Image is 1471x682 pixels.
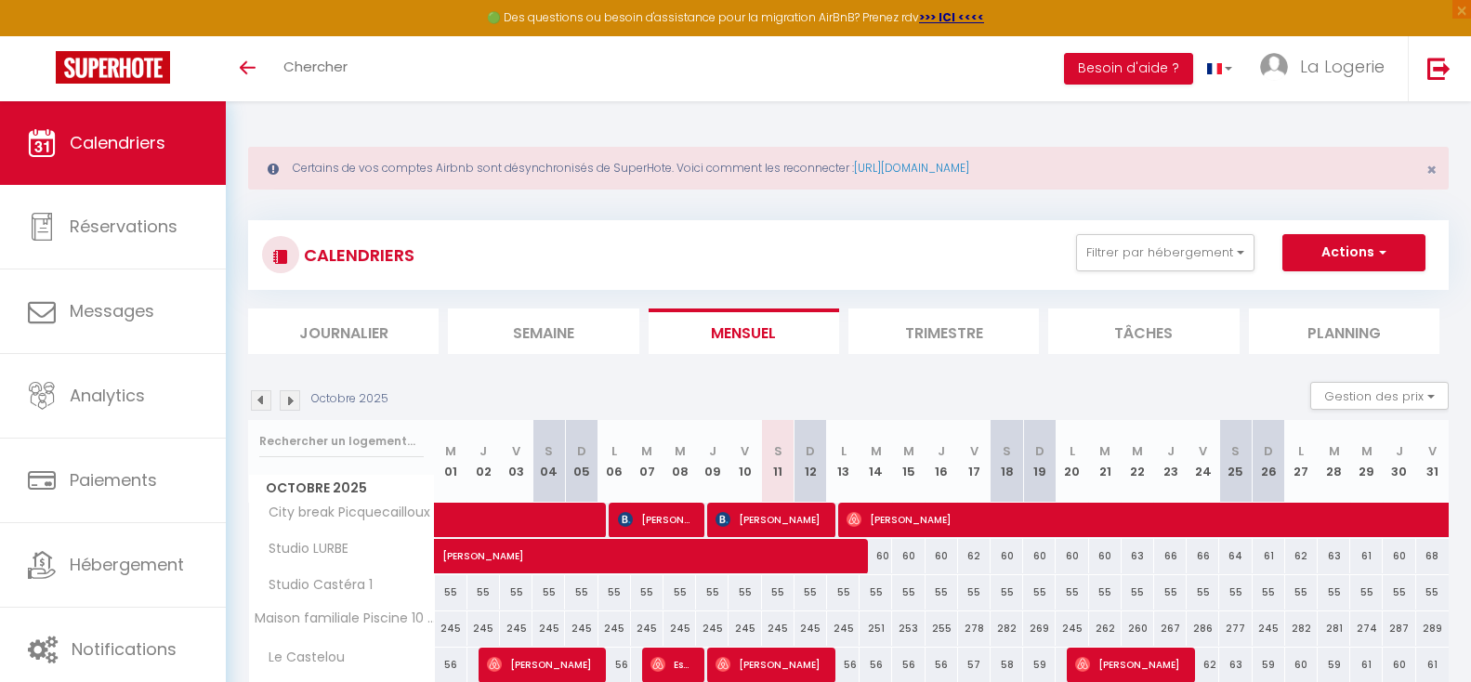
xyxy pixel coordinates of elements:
div: 56 [860,648,892,682]
th: 09 [696,420,729,503]
h3: CALENDRIERS [299,234,414,276]
abbr: V [1428,442,1437,460]
div: 281 [1318,611,1350,646]
p: Octobre 2025 [311,390,388,408]
span: Calendriers [70,131,165,154]
span: [PERSON_NAME] [442,529,998,564]
div: 60 [1023,539,1056,573]
span: Studio Castéra 1 [252,575,377,596]
abbr: D [806,442,815,460]
div: 60 [1383,648,1415,682]
div: 66 [1154,539,1187,573]
abbr: L [1070,442,1075,460]
abbr: L [1298,442,1304,460]
div: 55 [1219,575,1252,610]
div: 245 [565,611,598,646]
button: Actions [1282,234,1425,271]
div: 253 [892,611,925,646]
th: 21 [1089,420,1122,503]
th: 07 [631,420,663,503]
div: 245 [762,611,795,646]
span: Maison familiale Piscine 10 adultes -10mn [GEOGRAPHIC_DATA] [252,611,438,625]
span: Hébergement [70,553,184,576]
abbr: M [1132,442,1143,460]
th: 30 [1383,420,1415,503]
div: 56 [598,648,631,682]
abbr: M [903,442,914,460]
th: 18 [991,420,1023,503]
div: 274 [1350,611,1383,646]
div: 55 [1154,575,1187,610]
div: 267 [1154,611,1187,646]
abbr: M [445,442,456,460]
abbr: D [577,442,586,460]
span: Chercher [283,57,348,76]
div: 68 [1416,539,1449,573]
div: 55 [795,575,827,610]
abbr: M [871,442,882,460]
span: Réservations [70,215,177,238]
div: 55 [1383,575,1415,610]
span: Notifications [72,637,177,661]
div: 245 [467,611,500,646]
abbr: M [675,442,686,460]
img: ... [1260,53,1288,81]
div: 55 [729,575,761,610]
li: Semaine [448,308,638,354]
span: [PERSON_NAME] [1075,647,1184,682]
span: La Logerie [1300,55,1385,78]
th: 06 [598,420,631,503]
th: 31 [1416,420,1449,503]
a: ... La Logerie [1246,36,1408,101]
div: 59 [1023,648,1056,682]
abbr: V [1199,442,1207,460]
th: 15 [892,420,925,503]
div: 55 [827,575,860,610]
div: 55 [1253,575,1285,610]
abbr: J [1396,442,1403,460]
abbr: J [709,442,716,460]
th: 19 [1023,420,1056,503]
div: 262 [1089,611,1122,646]
div: 63 [1318,539,1350,573]
abbr: J [938,442,945,460]
div: 60 [1285,648,1318,682]
abbr: S [774,442,782,460]
th: 10 [729,420,761,503]
th: 04 [532,420,565,503]
div: 61 [1350,539,1383,573]
a: >>> ICI <<<< [919,9,984,25]
div: 55 [631,575,663,610]
div: Certains de vos comptes Airbnb sont désynchronisés de SuperHote. Voici comment les reconnecter : [248,147,1449,190]
div: 245 [795,611,827,646]
div: 55 [892,575,925,610]
div: 55 [1122,575,1154,610]
div: 56 [892,648,925,682]
div: 61 [1350,648,1383,682]
div: 55 [991,575,1023,610]
span: Messages [70,299,154,322]
img: logout [1427,57,1451,80]
div: 245 [1056,611,1088,646]
abbr: V [741,442,749,460]
div: 245 [631,611,663,646]
div: 245 [1253,611,1285,646]
div: 56 [926,648,958,682]
th: 17 [958,420,991,503]
th: 03 [500,420,532,503]
a: [URL][DOMAIN_NAME] [854,160,969,176]
th: 26 [1253,420,1285,503]
th: 12 [795,420,827,503]
th: 25 [1219,420,1252,503]
div: 55 [1416,575,1449,610]
div: 277 [1219,611,1252,646]
a: [PERSON_NAME] [435,539,467,574]
div: 55 [1089,575,1122,610]
div: 245 [435,611,467,646]
div: 59 [1318,648,1350,682]
span: City break Picquecailloux [252,503,435,523]
span: Analytics [70,384,145,407]
div: 55 [467,575,500,610]
div: 60 [1383,539,1415,573]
